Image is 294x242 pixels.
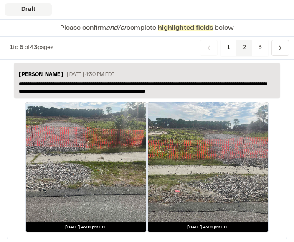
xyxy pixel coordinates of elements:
[236,40,252,56] span: 2
[30,45,38,50] span: 43
[147,102,269,232] a: [DATE] 4:30 pm EDT
[67,71,114,78] p: [DATE] 4:30 PM EDT
[252,40,268,56] span: 3
[26,222,146,232] div: [DATE] 4:30 pm EDT
[148,222,268,232] div: [DATE] 4:30 pm EDT
[221,40,236,56] span: 1
[25,102,147,232] a: [DATE] 4:30 pm EDT
[106,25,127,31] span: and/or
[200,40,289,56] nav: Navigation
[158,25,213,31] span: highlighted fields
[19,71,63,80] p: [PERSON_NAME]
[60,23,234,33] p: Please confirm complete below
[20,45,23,50] span: 5
[10,43,53,53] p: to of pages
[5,3,52,16] div: Draft
[10,45,13,50] span: 1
